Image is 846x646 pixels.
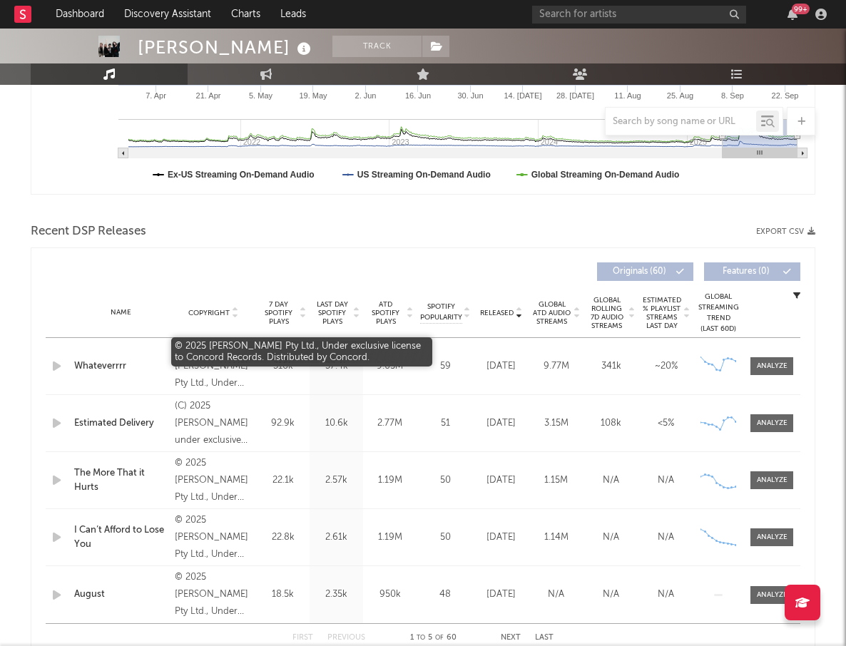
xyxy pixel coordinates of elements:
div: 22.1k [260,473,306,488]
a: The More That it Hurts [74,466,168,494]
button: Features(0) [704,262,800,281]
a: Whateverrrr [74,359,168,374]
button: Export CSV [756,227,815,236]
span: Copyright [188,309,230,317]
span: Global ATD Audio Streams [532,300,571,326]
div: 2.57k [313,473,360,488]
text: 22. Sep [772,91,799,100]
text: 21. Apr [196,91,221,100]
text: US Streaming On-Demand Audio [357,170,491,180]
div: 1.19M [367,473,413,488]
div: 108k [587,416,635,431]
div: 9.05M [367,359,413,374]
div: 341k [587,359,635,374]
div: 1.15M [532,473,580,488]
div: 59 [420,359,470,374]
div: (C) 2025 [PERSON_NAME] under exclusive license to AWAL Recordings Ltd [175,398,253,449]
button: Originals(60) [597,262,693,281]
span: Released [480,309,514,317]
button: Track [332,36,422,57]
div: 92.9k [260,416,306,431]
div: 48 [420,588,470,602]
text: 5. May [249,91,273,100]
div: [DATE] [477,416,525,431]
button: 99+ [788,9,797,20]
div: <5% [642,416,690,431]
div: 50 [420,473,470,488]
span: Originals ( 60 ) [606,267,672,276]
div: N/A [532,588,580,602]
span: Spotify Popularity [420,302,462,323]
div: N/A [642,588,690,602]
text: 19. May [299,91,327,100]
text: 16. Jun [405,91,431,100]
text: 28. [DATE] [556,91,594,100]
span: 7 Day Spotify Plays [260,300,297,326]
input: Search by song name or URL [606,116,756,128]
span: ATD Spotify Plays [367,300,404,326]
div: [DATE] [477,588,525,602]
div: [PERSON_NAME] [138,36,315,59]
text: 30. Jun [457,91,483,100]
a: I Can’t Afford to Lose You [74,523,168,551]
a: Estimated Delivery [74,416,168,431]
div: Global Streaming Trend (Last 60D) [697,292,740,334]
div: 99 + [792,4,810,14]
div: [DATE] [477,473,525,488]
div: 1.14M [532,530,580,545]
div: © 2025 [PERSON_NAME] Pty Ltd., Under exclusive license to Concord Records. Distributed by Concord. [175,569,253,620]
div: 2.61k [313,530,360,545]
span: Estimated % Playlist Streams Last Day [642,296,681,330]
div: N/A [587,473,635,488]
input: Search for artists [532,6,746,24]
text: 25. Aug [667,91,693,100]
div: 51 [420,416,470,431]
div: [DATE] [477,530,525,545]
button: First [292,634,313,642]
div: 10.6k [313,416,360,431]
span: of [435,635,444,641]
div: 2.77M [367,416,413,431]
button: Next [501,634,521,642]
div: 37.4k [313,359,360,374]
div: [DATE] [477,359,525,374]
div: N/A [587,530,635,545]
span: Features ( 0 ) [713,267,779,276]
a: August [74,588,168,602]
div: © 2025 [PERSON_NAME] Pty Ltd., Under exclusive license to Concord Records. Distributed by Concord. [175,512,253,563]
div: © 2025 [PERSON_NAME] Pty Ltd., Under exclusive license to Concord Records. Distributed by Concord. [175,455,253,506]
div: 316k [260,359,306,374]
text: Global Streaming On-Demand Audio [531,170,680,180]
div: 950k [367,588,413,602]
div: N/A [587,588,635,602]
div: Name [74,307,168,318]
div: ~ 20 % [642,359,690,374]
text: 7. Apr [146,91,166,100]
div: 18.5k [260,588,306,602]
text: 2. Jun [355,91,377,100]
div: 2.35k [313,588,360,602]
text: Ex-US Streaming On-Demand Audio [168,170,315,180]
text: 11. Aug [614,91,641,100]
span: Last Day Spotify Plays [313,300,351,326]
div: © 2025 [PERSON_NAME] Pty Ltd., Under exclusive license to Concord Records. Distributed by Concord. [175,341,253,392]
span: Recent DSP Releases [31,223,146,240]
text: 8. Sep [721,91,744,100]
div: 50 [420,530,470,545]
div: N/A [642,530,690,545]
div: 22.8k [260,530,306,545]
div: N/A [642,473,690,488]
div: 9.77M [532,359,580,374]
span: to [417,635,425,641]
text: 14. [DATE] [504,91,542,100]
div: 3.15M [532,416,580,431]
div: 1.19M [367,530,413,545]
button: Previous [327,634,365,642]
button: Last [535,634,554,642]
span: Global Rolling 7D Audio Streams [587,296,626,330]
